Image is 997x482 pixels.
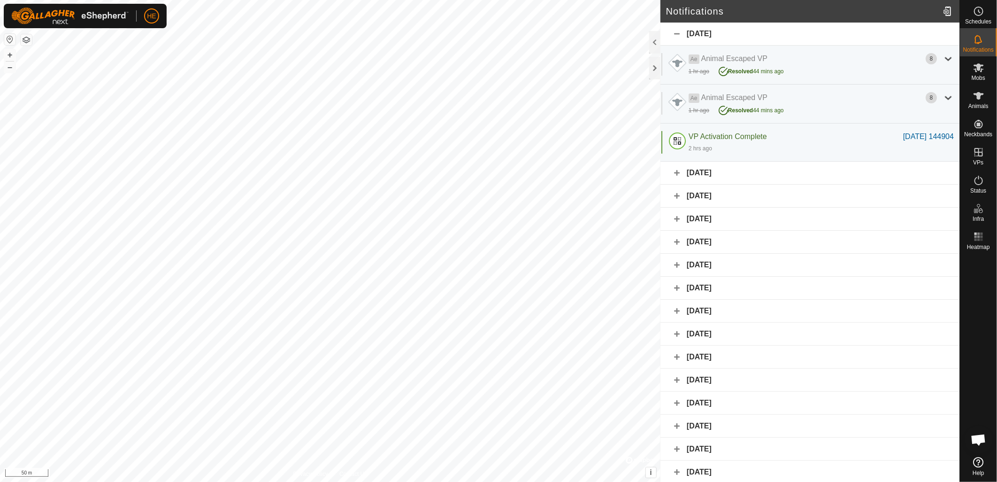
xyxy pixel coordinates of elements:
[660,323,959,346] div: [DATE]
[963,47,994,53] span: Notifications
[293,470,328,478] a: Privacy Policy
[972,75,985,81] span: Mobs
[970,188,986,194] span: Status
[965,19,991,24] span: Schedules
[903,131,954,142] div: [DATE] 144904
[660,277,959,300] div: [DATE]
[926,92,937,103] div: 8
[660,415,959,438] div: [DATE]
[926,53,937,64] div: 8
[21,34,32,46] button: Map Layers
[660,346,959,369] div: [DATE]
[646,467,656,478] button: i
[728,107,753,114] span: Resolved
[4,34,15,45] button: Reset Map
[960,453,997,480] a: Help
[964,132,992,137] span: Neckbands
[689,54,699,64] span: Ae
[728,68,753,75] span: Resolved
[650,468,652,476] span: i
[689,93,699,103] span: Ae
[973,216,984,222] span: Infra
[660,231,959,254] div: [DATE]
[660,438,959,461] div: [DATE]
[660,185,959,208] div: [DATE]
[147,11,156,21] span: HE
[689,144,712,153] div: 2 hrs ago
[4,62,15,73] button: –
[660,254,959,277] div: [DATE]
[689,67,709,76] div: 1 hr ago
[666,6,939,17] h2: Notifications
[973,160,983,165] span: VPs
[689,132,767,140] span: VP Activation Complete
[4,49,15,61] button: +
[660,392,959,415] div: [DATE]
[339,470,367,478] a: Contact Us
[719,64,784,76] div: 44 mins ago
[701,54,767,62] span: Animal Escaped VP
[973,470,984,476] span: Help
[701,93,767,101] span: Animal Escaped VP
[967,244,990,250] span: Heatmap
[968,103,989,109] span: Animals
[689,106,709,115] div: 1 hr ago
[11,8,129,24] img: Gallagher Logo
[719,103,784,115] div: 44 mins ago
[660,208,959,231] div: [DATE]
[660,23,959,46] div: [DATE]
[965,426,993,454] a: Open chat
[660,162,959,185] div: [DATE]
[660,369,959,392] div: [DATE]
[660,300,959,323] div: [DATE]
